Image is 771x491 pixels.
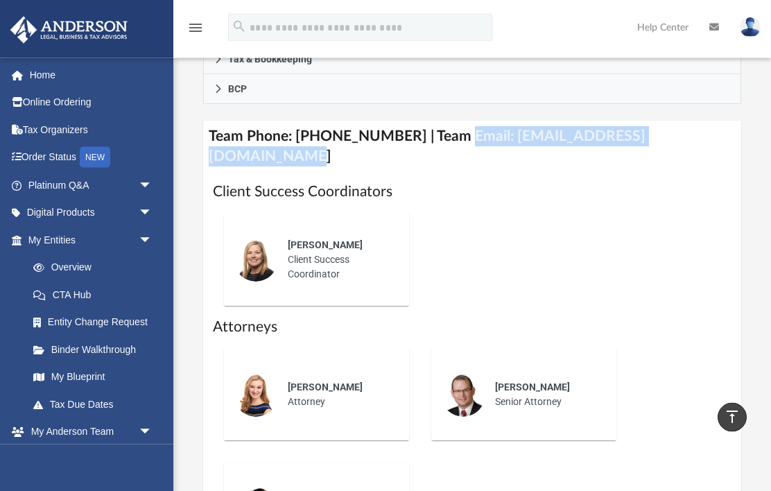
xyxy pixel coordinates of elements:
span: arrow_drop_down [139,418,166,447]
div: NEW [80,147,110,168]
a: Digital Productsarrow_drop_down [10,199,173,227]
span: arrow_drop_down [139,199,166,227]
a: Binder Walkthrough [19,336,173,363]
a: vertical_align_top [718,403,747,432]
h1: Client Success Coordinators [213,182,731,203]
a: Entity Change Request [19,309,173,336]
a: Tax & Bookkeeping [203,45,741,75]
a: BCP [203,75,741,105]
img: thumbnail [441,373,485,417]
div: Attorney [278,371,399,420]
div: Client Success Coordinator [278,229,399,292]
a: Online Ordering [10,89,173,117]
i: menu [187,19,204,36]
span: BCP [228,85,247,94]
span: arrow_drop_down [139,171,166,200]
i: search [232,19,247,34]
span: Tax & Bookkeeping [228,55,312,64]
a: Order StatusNEW [10,144,173,172]
a: My Blueprint [19,363,166,391]
span: [PERSON_NAME] [288,240,363,251]
span: arrow_drop_down [139,226,166,255]
h4: Team Phone: [PHONE_NUMBER] | Team Email: [EMAIL_ADDRESS][DOMAIN_NAME] [203,121,741,173]
img: thumbnail [234,373,278,417]
a: CTA Hub [19,281,173,309]
a: My Anderson Teamarrow_drop_down [10,418,166,446]
span: [PERSON_NAME] [288,382,363,393]
h1: Attorneys [213,318,731,338]
img: User Pic [740,17,761,37]
img: thumbnail [234,238,278,282]
div: Senior Attorney [485,371,607,420]
a: Tax Due Dates [19,390,173,418]
a: Overview [19,254,173,282]
a: Tax Organizers [10,116,173,144]
a: menu [187,26,204,36]
a: My Entitiesarrow_drop_down [10,226,173,254]
img: Anderson Advisors Platinum Portal [6,17,132,44]
a: Platinum Q&Aarrow_drop_down [10,171,173,199]
a: Home [10,61,173,89]
i: vertical_align_top [724,408,740,425]
span: [PERSON_NAME] [495,382,570,393]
